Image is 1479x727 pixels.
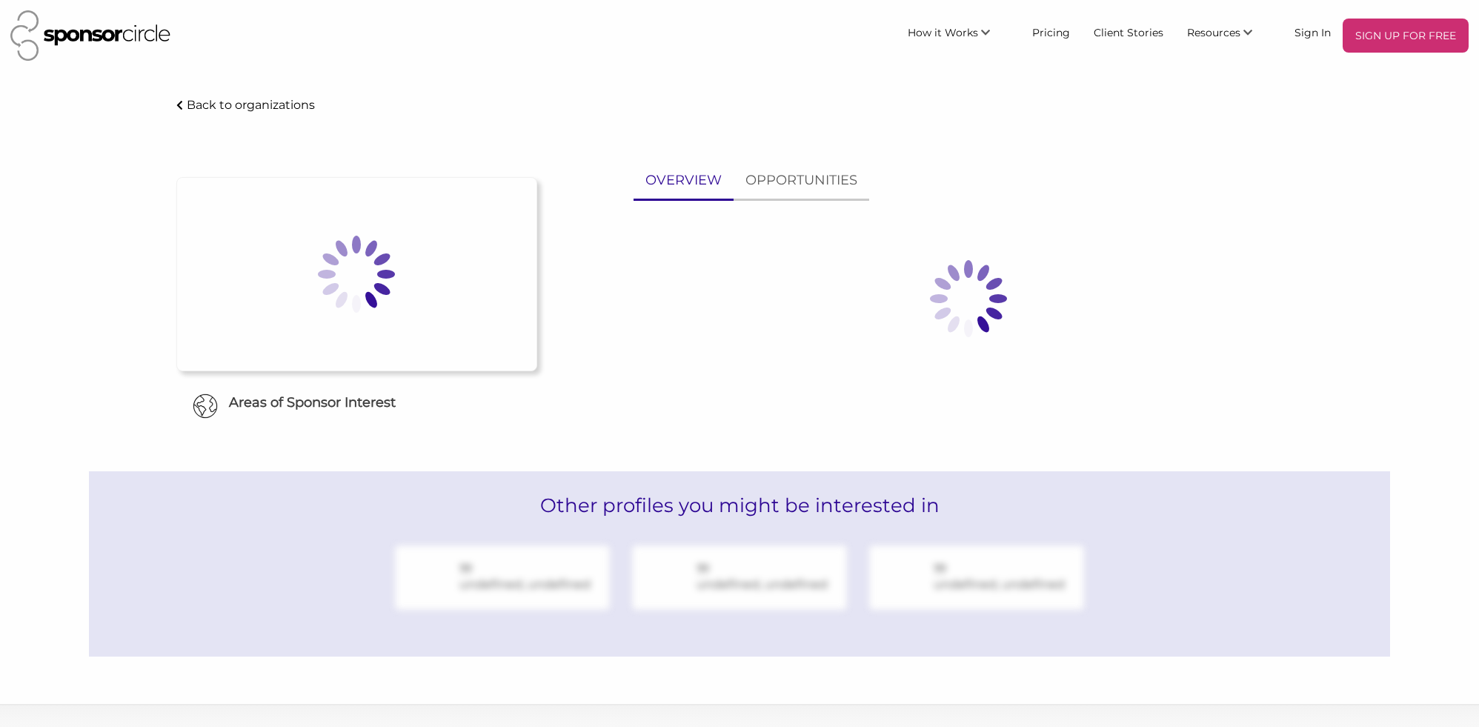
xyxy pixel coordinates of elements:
[187,98,315,112] p: Back to organizations
[89,471,1391,540] h2: Other profiles you might be interested in
[1349,24,1463,47] p: SIGN UP FOR FREE
[745,170,857,191] p: OPPORTUNITIES
[908,26,978,39] span: How it Works
[1187,26,1240,39] span: Resources
[894,225,1043,373] img: Loading spinner
[1175,19,1283,53] li: Resources
[165,394,548,412] h6: Areas of Sponsor Interest
[896,19,1020,53] li: How it Works
[193,394,218,419] img: Globe Icon
[282,200,431,348] img: Loading spinner
[1283,19,1343,45] a: Sign In
[645,170,722,191] p: OVERVIEW
[1082,19,1175,45] a: Client Stories
[1020,19,1082,45] a: Pricing
[10,10,170,61] img: Sponsor Circle Logo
